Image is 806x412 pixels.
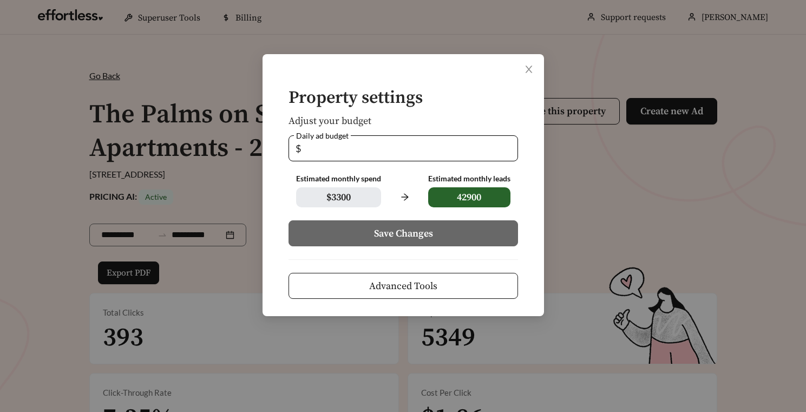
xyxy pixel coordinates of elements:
button: Close [514,54,544,84]
button: Save Changes [289,220,518,246]
h4: Property settings [289,89,518,108]
span: 42900 [428,187,510,207]
div: Estimated monthly spend [296,174,381,184]
button: Advanced Tools [289,273,518,299]
span: arrow-right [394,187,415,207]
a: Advanced Tools [289,280,518,291]
h5: Adjust your budget [289,116,518,127]
span: close [524,64,534,74]
span: $ [296,136,301,161]
div: Estimated monthly leads [428,174,510,184]
span: Advanced Tools [369,279,437,293]
span: $ 3300 [296,187,381,207]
